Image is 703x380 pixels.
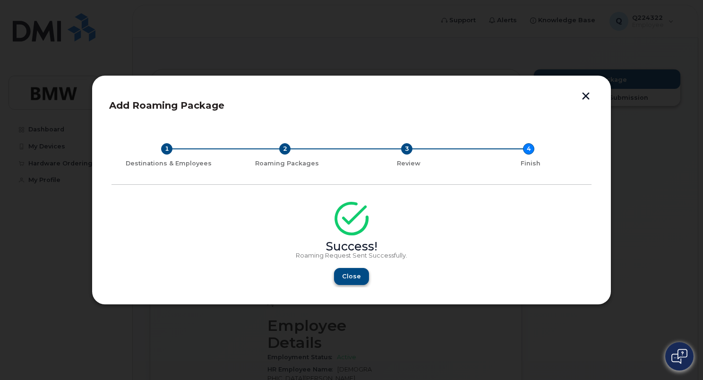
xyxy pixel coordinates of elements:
span: Add Roaming Package [109,100,224,111]
button: Close [334,268,369,285]
img: Open chat [671,349,687,364]
div: Destinations & Employees [115,160,222,167]
div: 2 [279,143,291,155]
p: Roaming Request Sent Successfully. [111,252,592,259]
div: Roaming Packages [230,160,344,167]
div: Success! [111,243,592,250]
div: Review [351,160,466,167]
div: 1 [161,143,172,155]
span: Close [342,272,361,281]
div: 3 [401,143,412,155]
